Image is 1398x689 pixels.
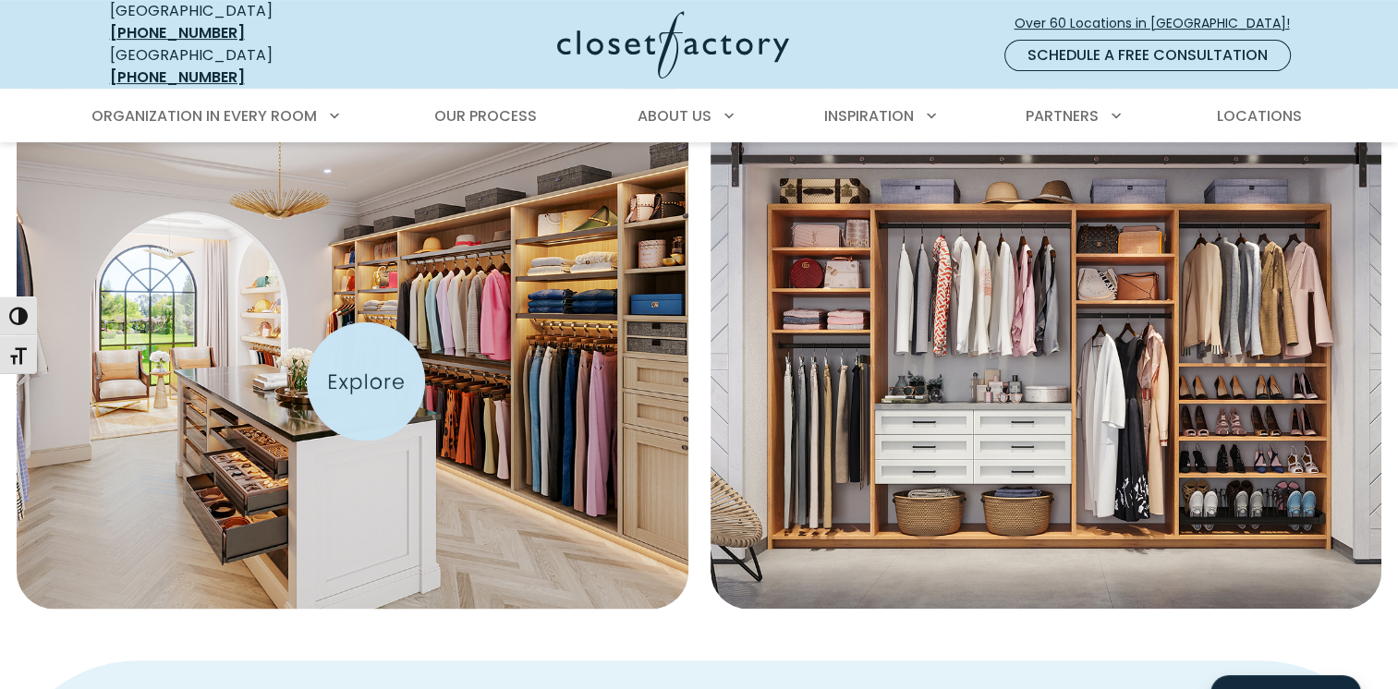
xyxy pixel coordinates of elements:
a: Over 60 Locations in [GEOGRAPHIC_DATA]! [1014,7,1306,40]
a: Reach-In Closets Reach-in closet [711,47,1382,609]
img: Closet Factory Logo [557,11,789,79]
div: [GEOGRAPHIC_DATA] [110,44,378,89]
a: Schedule a Free Consultation [1004,40,1291,71]
span: Locations [1216,105,1301,127]
span: About Us [638,105,711,127]
a: [PHONE_NUMBER] [110,66,245,88]
span: Over 60 Locations in [GEOGRAPHIC_DATA]! [1015,14,1305,33]
a: Walk-In Closets Walk-in closet with island [17,47,688,609]
span: Inspiration [824,105,914,127]
span: Organization in Every Room [91,105,317,127]
a: [PHONE_NUMBER] [110,22,245,43]
span: Partners [1026,105,1099,127]
img: Reach-in closet [711,80,1382,609]
span: Our Process [434,105,537,127]
nav: Primary Menu [79,91,1320,142]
